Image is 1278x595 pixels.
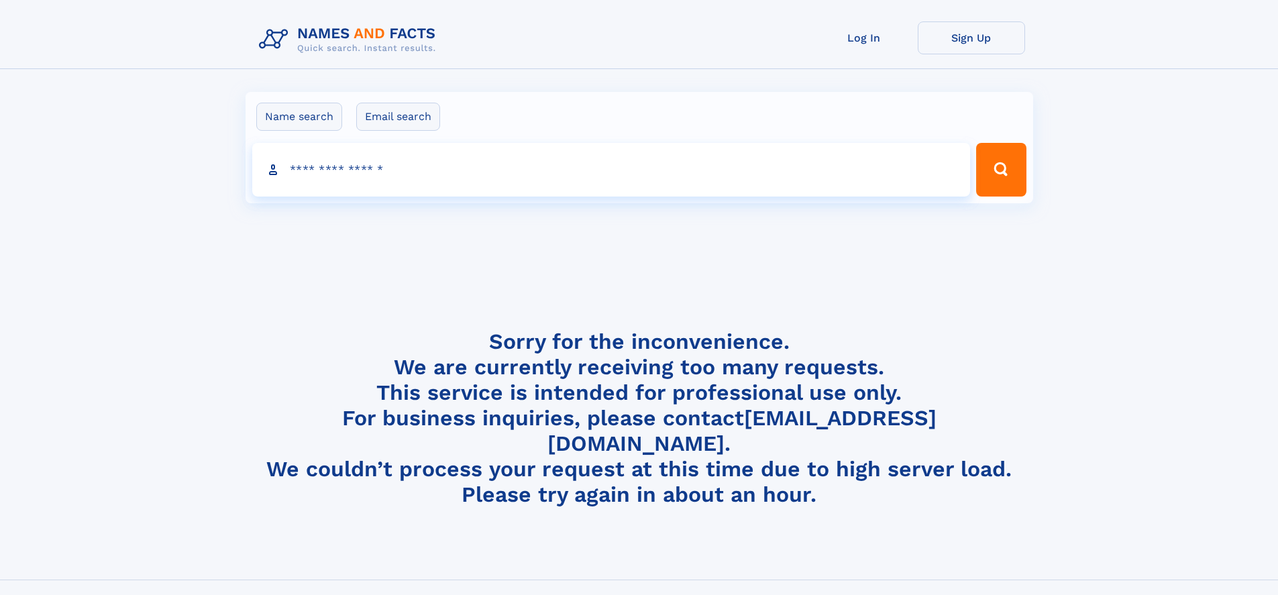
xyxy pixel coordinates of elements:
[810,21,918,54] a: Log In
[252,143,971,197] input: search input
[918,21,1025,54] a: Sign Up
[356,103,440,131] label: Email search
[547,405,937,456] a: [EMAIL_ADDRESS][DOMAIN_NAME]
[976,143,1026,197] button: Search Button
[254,329,1025,508] h4: Sorry for the inconvenience. We are currently receiving too many requests. This service is intend...
[254,21,447,58] img: Logo Names and Facts
[256,103,342,131] label: Name search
